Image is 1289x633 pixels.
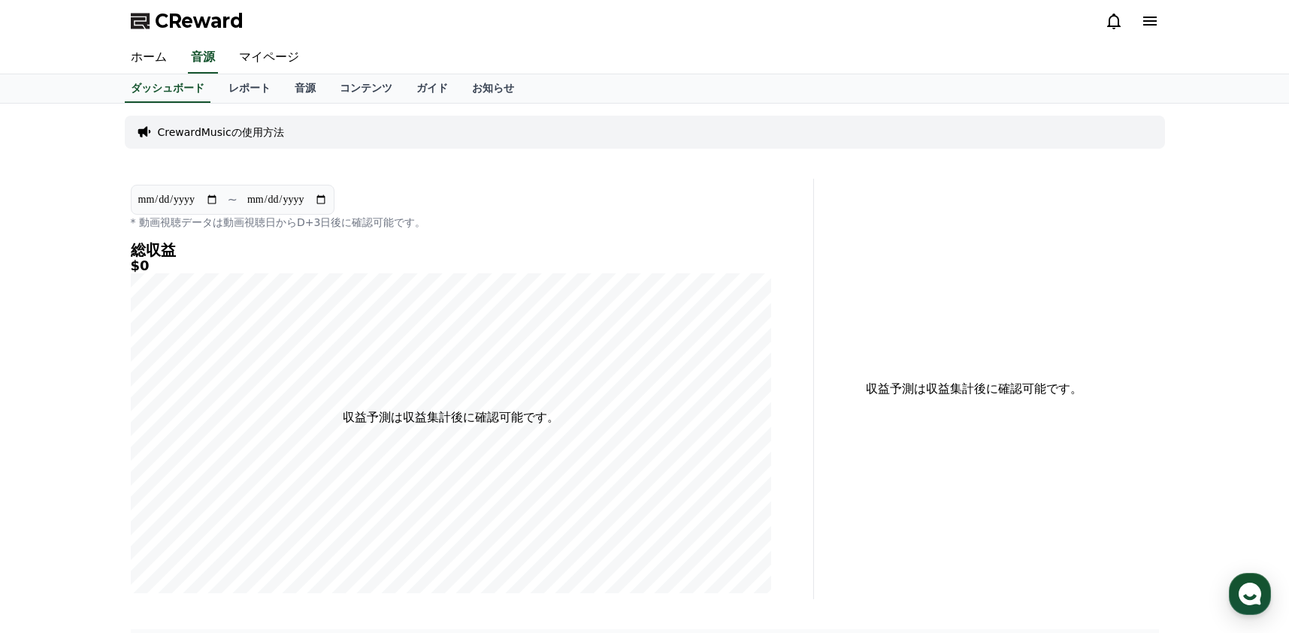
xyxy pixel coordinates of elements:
span: CReward [155,9,244,33]
a: 音源 [283,74,328,103]
a: ガイド [404,74,460,103]
a: ダッシュボード [125,74,210,103]
h4: 総収益 [131,242,771,258]
p: ~ [228,191,238,209]
a: お知らせ [460,74,526,103]
a: 音源 [188,42,218,74]
a: コンテンツ [328,74,404,103]
a: ホーム [119,42,179,74]
p: 収益予測は収益集計後に確認可能です。 [343,408,559,427]
a: CrewardMusicの使用方法 [158,125,284,140]
h5: $0 [131,258,771,273]
a: マイページ [227,42,311,74]
p: * 動画視聴データは動画視聴日からD+3日後に確認可能です。 [131,215,771,230]
a: CReward [131,9,244,33]
a: レポート [216,74,283,103]
p: 収益予測は収益集計後に確認可能です。 [826,380,1123,398]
